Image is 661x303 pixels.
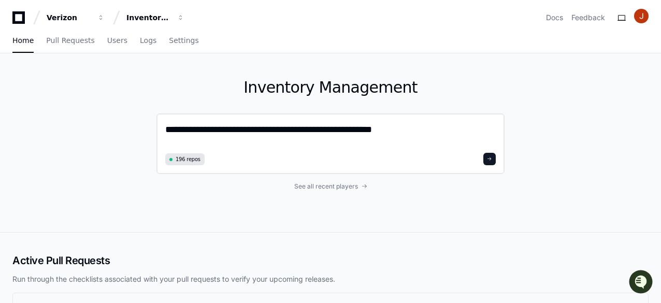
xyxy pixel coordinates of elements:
[103,109,125,117] span: Pylon
[35,88,150,96] div: We're offline, but we'll be back soon!
[140,37,156,44] span: Logs
[176,80,189,93] button: Start new chat
[140,29,156,53] a: Logs
[12,253,649,268] h2: Active Pull Requests
[42,8,109,27] button: Verizon
[35,77,170,88] div: Start new chat
[10,77,29,96] img: 1756235613930-3d25f9e4-fa56-45dd-b3ad-e072dfbd1548
[546,12,563,23] a: Docs
[294,182,358,191] span: See all recent players
[46,29,94,53] a: Pull Requests
[571,12,605,23] button: Feedback
[73,108,125,117] a: Powered byPylon
[169,29,198,53] a: Settings
[176,155,200,163] span: 196 repos
[10,41,189,58] div: Welcome
[12,29,34,53] a: Home
[12,274,649,284] p: Run through the checklists associated with your pull requests to verify your upcoming releases.
[169,37,198,44] span: Settings
[122,8,189,27] button: Inventory Management
[107,37,127,44] span: Users
[126,12,171,23] div: Inventory Management
[47,12,91,23] div: Verizon
[628,269,656,297] iframe: Open customer support
[107,29,127,53] a: Users
[156,78,505,97] h1: Inventory Management
[10,10,31,31] img: PlayerZero
[12,37,34,44] span: Home
[156,182,505,191] a: See all recent players
[46,37,94,44] span: Pull Requests
[634,9,649,23] img: ACg8ocJ4YYGVzPJmCBJXjVBO6y9uQl7Pwsjj0qszvW3glTrzzpda8g=s96-c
